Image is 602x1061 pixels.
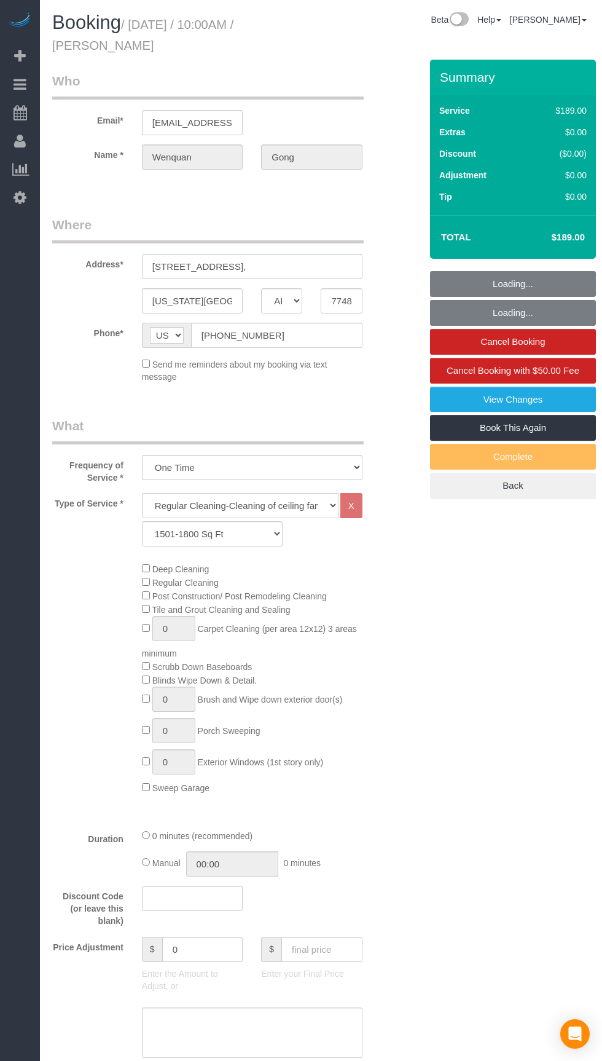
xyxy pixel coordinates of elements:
[52,417,364,444] legend: What
[530,148,587,160] div: ($0.00)
[261,144,362,170] input: Last Name*
[530,105,587,117] div: $189.00
[198,726,260,736] span: Porch Sweeping
[477,15,501,25] a: Help
[152,858,181,868] span: Manual
[142,360,327,382] span: Send me reminders about my booking via text message
[43,829,133,845] label: Duration
[43,110,133,127] label: Email*
[430,387,596,412] a: View Changes
[439,148,476,160] label: Discount
[52,72,364,100] legend: Who
[441,232,471,242] strong: Total
[43,886,133,927] label: Discount Code (or leave this blank)
[43,144,133,161] label: Name *
[530,169,587,181] div: $0.00
[283,858,321,868] span: 0 minutes
[152,578,219,588] span: Regular Cleaning
[152,564,209,574] span: Deep Cleaning
[7,12,32,30] img: Automaid Logo
[43,493,133,510] label: Type of Service *
[430,358,596,384] a: Cancel Booking with $50.00 Fee
[152,662,252,672] span: Scrubb Down Baseboards
[515,232,585,243] h4: $189.00
[152,831,252,841] span: 0 minutes (recommended)
[43,455,133,484] label: Frequency of Service *
[52,216,364,243] legend: Where
[439,169,487,181] label: Adjustment
[440,70,590,84] h3: Summary
[43,937,133,953] label: Price Adjustment
[152,676,257,685] span: Blinds Wipe Down & Detail.
[198,695,343,704] span: Brush and Wipe down exterior door(s)
[142,968,243,992] p: Enter the Amount to Adjust, or
[430,415,596,441] a: Book This Again
[152,783,209,793] span: Sweep Garage
[142,110,243,135] input: Email*
[439,191,452,203] label: Tip
[142,624,357,658] span: Carpet Cleaning (per area 12x12) 3 areas minimum
[43,254,133,270] label: Address*
[430,473,596,499] a: Back
[191,323,362,348] input: Phone*
[321,288,362,314] input: Zip Code*
[447,365,579,376] span: Cancel Booking with $50.00 Fee
[43,323,133,339] label: Phone*
[530,191,587,203] div: $0.00
[530,126,587,138] div: $0.00
[142,288,243,314] input: City*
[261,937,281,962] span: $
[52,18,233,52] small: / [DATE] / 10:00AM / [PERSON_NAME]
[439,126,466,138] label: Extras
[152,605,290,615] span: Tile and Grout Cleaning and Sealing
[152,591,327,601] span: Post Construction/ Post Remodeling Cleaning
[52,12,121,33] span: Booking
[431,15,469,25] a: Beta
[261,968,362,980] p: Enter your Final Price
[439,105,470,117] label: Service
[510,15,587,25] a: [PERSON_NAME]
[198,757,324,767] span: Exterior Windows (1st story only)
[448,12,469,28] img: New interface
[142,937,162,962] span: $
[430,329,596,355] a: Cancel Booking
[560,1019,590,1049] div: Open Intercom Messenger
[281,937,362,962] input: final price
[142,144,243,170] input: First Name*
